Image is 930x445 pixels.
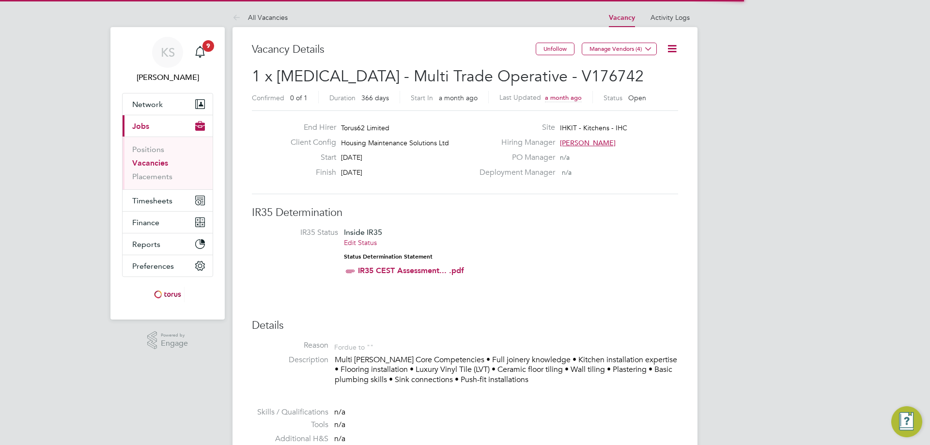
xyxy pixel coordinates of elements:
[123,233,213,255] button: Reports
[123,137,213,189] div: Jobs
[132,261,174,271] span: Preferences
[341,153,362,162] span: [DATE]
[232,13,288,22] a: All Vacancies
[132,240,160,249] span: Reports
[252,43,536,57] h3: Vacancy Details
[411,93,433,102] label: Start In
[344,253,433,260] strong: Status Determination Statement
[123,255,213,276] button: Preferences
[252,340,328,351] label: Reason
[439,93,478,102] span: a month ago
[891,406,922,437] button: Engage Resource Center
[335,355,678,385] p: Multi [PERSON_NAME] Core Competencies • Full joinery knowledge • Kitchen installation expertise •...
[341,168,362,177] span: [DATE]
[132,122,149,131] span: Jobs
[344,228,382,237] span: Inside IR35
[161,46,175,59] span: KS
[334,340,373,352] div: For due to ""
[132,218,159,227] span: Finance
[562,168,572,177] span: n/a
[283,168,336,178] label: Finish
[132,172,172,181] a: Placements
[290,93,308,102] span: 0 of 1
[122,72,213,83] span: Karl Sandford
[334,434,345,444] span: n/a
[151,287,185,302] img: torus-logo-retina.png
[110,27,225,320] nav: Main navigation
[341,123,389,132] span: Torus62 Limited
[252,67,644,86] span: 1 x [MEDICAL_DATA] - Multi Trade Operative - V176742
[252,420,328,430] label: Tools
[545,93,582,102] span: a month ago
[190,37,210,68] a: 9
[132,100,163,109] span: Network
[132,145,164,154] a: Positions
[560,123,627,132] span: IHKIT - Kitchens - IHC
[651,13,690,22] a: Activity Logs
[582,43,657,55] button: Manage Vendors (4)
[341,138,449,147] span: Housing Maintenance Solutions Ltd
[474,153,555,163] label: PO Manager
[536,43,574,55] button: Unfollow
[329,93,356,102] label: Duration
[628,93,646,102] span: Open
[252,407,328,417] label: Skills / Qualifications
[122,287,213,302] a: Go to home page
[132,158,168,168] a: Vacancies
[252,434,328,444] label: Additional H&S
[122,37,213,83] a: KS[PERSON_NAME]
[358,266,464,275] a: IR35 CEST Assessment... .pdf
[252,93,284,102] label: Confirmed
[344,238,377,247] a: Edit Status
[474,138,555,148] label: Hiring Manager
[123,190,213,211] button: Timesheets
[252,355,328,365] label: Description
[474,168,555,178] label: Deployment Manager
[560,153,570,162] span: n/a
[252,206,678,220] h3: IR35 Determination
[283,138,336,148] label: Client Config
[147,331,188,350] a: Powered byEngage
[560,138,616,147] span: [PERSON_NAME]
[262,228,338,238] label: IR35 Status
[132,196,172,205] span: Timesheets
[334,420,345,430] span: n/a
[123,115,213,137] button: Jobs
[202,40,214,52] span: 9
[361,93,389,102] span: 366 days
[609,14,635,22] a: Vacancy
[499,93,541,102] label: Last Updated
[604,93,622,102] label: Status
[252,319,678,333] h3: Details
[334,407,345,417] span: n/a
[161,331,188,339] span: Powered by
[123,212,213,233] button: Finance
[283,123,336,133] label: End Hirer
[161,339,188,348] span: Engage
[474,123,555,133] label: Site
[123,93,213,115] button: Network
[283,153,336,163] label: Start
